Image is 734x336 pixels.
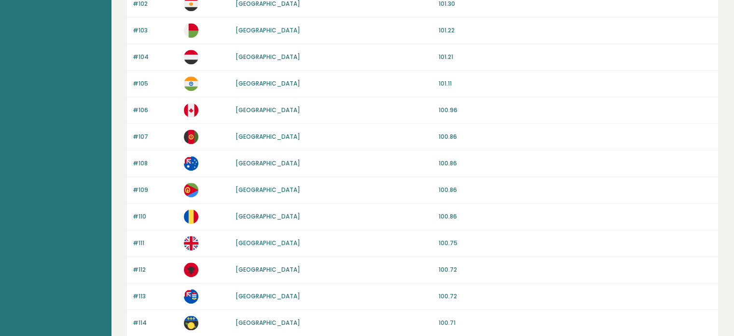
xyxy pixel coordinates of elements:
p: #105 [133,79,178,88]
p: #114 [133,319,178,327]
p: 100.86 [439,186,712,194]
p: 100.75 [439,239,712,248]
a: [GEOGRAPHIC_DATA] [235,79,300,88]
a: [GEOGRAPHIC_DATA] [235,106,300,114]
a: [GEOGRAPHIC_DATA] [235,212,300,220]
p: 101.22 [439,26,712,35]
img: ca.svg [184,103,198,117]
p: #104 [133,53,178,61]
p: #112 [133,265,178,274]
img: af.svg [184,130,198,144]
p: #109 [133,186,178,194]
img: al.svg [184,263,198,277]
p: 100.86 [439,212,712,221]
p: 101.21 [439,53,712,61]
p: 100.86 [439,159,712,168]
p: #107 [133,132,178,141]
a: [GEOGRAPHIC_DATA] [235,132,300,141]
p: #106 [133,106,178,115]
p: 100.96 [439,106,712,115]
a: [GEOGRAPHIC_DATA] [235,53,300,61]
a: [GEOGRAPHIC_DATA] [235,26,300,34]
img: er.svg [184,183,198,197]
p: #113 [133,292,178,301]
a: [GEOGRAPHIC_DATA] [235,239,300,247]
p: #108 [133,159,178,168]
p: 100.71 [439,319,712,327]
p: #103 [133,26,178,35]
p: 101.11 [439,79,712,88]
img: gb.svg [184,236,198,250]
p: 100.86 [439,132,712,141]
img: ro.svg [184,209,198,224]
img: ky.svg [184,289,198,304]
img: gp.svg [184,316,198,330]
a: [GEOGRAPHIC_DATA] [235,292,300,300]
img: au.svg [184,156,198,171]
img: in.svg [184,76,198,91]
a: [GEOGRAPHIC_DATA] [235,186,300,194]
a: [GEOGRAPHIC_DATA] [235,159,300,167]
a: [GEOGRAPHIC_DATA] [235,265,300,274]
p: 100.72 [439,292,712,301]
p: #111 [133,239,178,248]
p: 100.72 [439,265,712,274]
img: mg.svg [184,23,198,38]
img: ye.svg [184,50,198,64]
p: #110 [133,212,178,221]
a: [GEOGRAPHIC_DATA] [235,319,300,327]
